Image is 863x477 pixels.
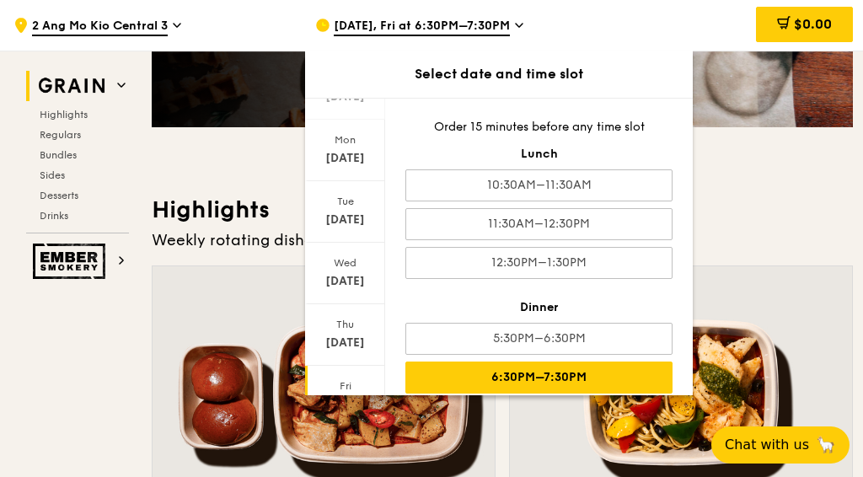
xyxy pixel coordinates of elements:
[794,16,832,32] span: $0.00
[308,195,383,208] div: Tue
[152,195,853,225] h3: Highlights
[308,133,383,147] div: Mon
[405,247,673,279] div: 12:30PM–1:30PM
[816,435,836,455] span: 🦙
[405,362,673,394] div: 6:30PM–7:30PM
[405,299,673,316] div: Dinner
[40,169,65,181] span: Sides
[308,335,383,351] div: [DATE]
[308,318,383,331] div: Thu
[32,18,168,36] span: 2 Ang Mo Kio Central 3
[40,210,68,222] span: Drinks
[711,426,850,464] button: Chat with us🦙
[308,150,383,167] div: [DATE]
[405,146,673,163] div: Lunch
[405,119,673,136] div: Order 15 minutes before any time slot
[40,149,77,161] span: Bundles
[33,244,110,279] img: Ember Smokery web logo
[308,379,383,393] div: Fri
[40,129,81,141] span: Regulars
[334,18,510,36] span: [DATE], Fri at 6:30PM–7:30PM
[33,71,110,101] img: Grain web logo
[308,273,383,290] div: [DATE]
[308,212,383,228] div: [DATE]
[152,228,853,252] div: Weekly rotating dishes inspired by flavours from around the world.
[40,190,78,201] span: Desserts
[405,208,673,240] div: 11:30AM–12:30PM
[40,109,88,121] span: Highlights
[405,169,673,201] div: 10:30AM–11:30AM
[308,256,383,270] div: Wed
[305,64,693,84] div: Select date and time slot
[725,435,809,455] span: Chat with us
[405,323,673,355] div: 5:30PM–6:30PM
